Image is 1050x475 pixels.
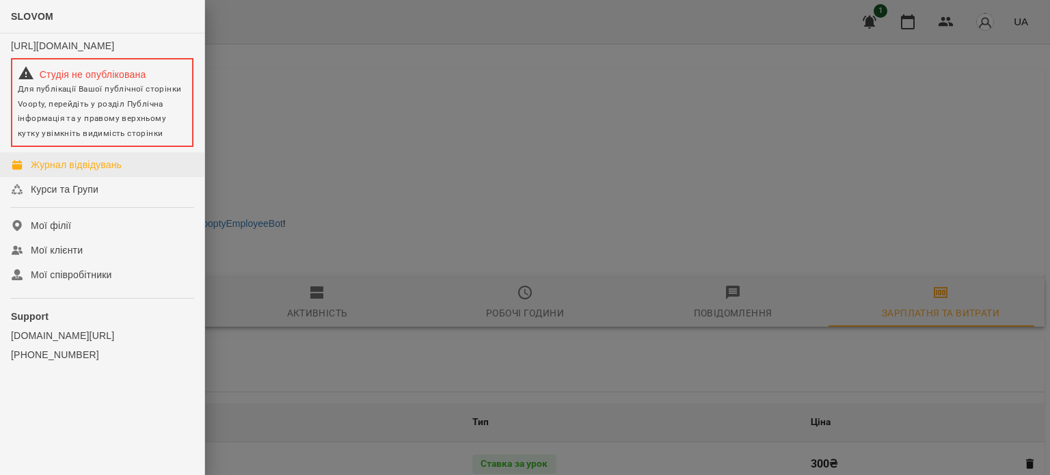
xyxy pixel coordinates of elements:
span: SLOVOM [11,11,53,22]
a: [PHONE_NUMBER] [11,348,193,362]
div: Студія не опублікована [18,65,187,81]
div: Мої співробітники [31,268,112,282]
p: Support [11,310,193,323]
a: [DOMAIN_NAME][URL] [11,329,193,342]
span: Для публікації Вашої публічної сторінки Voopty, перейдіть у розділ Публічна інформація та у право... [18,84,181,138]
div: Мої філії [31,219,71,232]
div: Журнал відвідувань [31,158,122,172]
div: Мої клієнти [31,243,83,257]
div: Курси та Групи [31,182,98,196]
a: [URL][DOMAIN_NAME] [11,40,114,51]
